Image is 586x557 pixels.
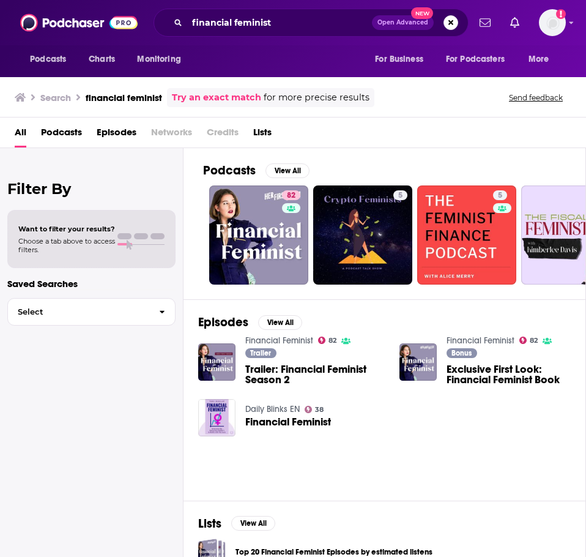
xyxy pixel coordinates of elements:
[375,51,423,68] span: For Business
[372,15,434,30] button: Open AdvancedNew
[7,278,176,290] p: Saved Searches
[556,9,566,19] svg: Add a profile image
[318,337,337,344] a: 82
[398,190,402,202] span: 5
[40,92,71,103] h3: Search
[253,122,272,148] a: Lists
[451,350,472,357] span: Bonus
[393,190,407,200] a: 5
[530,338,538,343] span: 82
[529,51,549,68] span: More
[15,122,26,148] a: All
[438,48,522,71] button: open menu
[520,48,565,71] button: open menu
[305,406,324,413] a: 38
[505,92,566,103] button: Send feedback
[245,364,385,385] a: Trailer: Financial Feminist Season 2
[154,9,469,37] div: Search podcasts, credits, & more...
[7,298,176,326] button: Select
[203,163,256,178] h2: Podcasts
[137,51,180,68] span: Monitoring
[539,9,566,36] img: User Profile
[21,48,82,71] button: open menu
[446,51,505,68] span: For Podcasters
[198,399,236,436] img: Financial Feminist
[8,308,149,316] span: Select
[187,13,372,32] input: Search podcasts, credits, & more...
[505,12,524,33] a: Show notifications dropdown
[377,20,428,26] span: Open Advanced
[258,315,302,330] button: View All
[245,404,300,414] a: Daily Blinks EN
[313,185,412,285] a: 5
[315,407,324,413] span: 38
[198,343,236,381] img: Trailer: Financial Feminist Season 2
[447,364,586,385] a: Exclusive First Look: Financial Feminist Book
[231,516,275,531] button: View All
[539,9,566,36] button: Show profile menu
[198,516,275,531] a: ListsView All
[81,48,122,71] a: Charts
[7,180,176,198] h2: Filter By
[18,237,115,254] span: Choose a tab above to access filters.
[128,48,196,71] button: open menu
[493,190,507,200] a: 5
[151,122,192,148] span: Networks
[328,338,336,343] span: 82
[447,335,514,346] a: Financial Feminist
[411,7,433,19] span: New
[245,417,331,427] a: Financial Feminist
[417,185,516,285] a: 5
[20,11,138,34] img: Podchaser - Follow, Share and Rate Podcasts
[207,122,239,148] span: Credits
[539,9,566,36] span: Logged in as OneWorldLit
[282,190,300,200] a: 82
[366,48,439,71] button: open menu
[245,335,313,346] a: Financial Feminist
[287,190,295,202] span: 82
[198,315,302,330] a: EpisodesView All
[250,350,271,357] span: Trailer
[475,12,495,33] a: Show notifications dropdown
[498,190,502,202] span: 5
[86,92,162,103] h3: financial feminist
[30,51,66,68] span: Podcasts
[203,163,310,178] a: PodcastsView All
[265,163,310,178] button: View All
[97,122,136,148] a: Episodes
[209,185,308,285] a: 82
[172,91,261,105] a: Try an exact match
[18,225,115,233] span: Want to filter your results?
[264,91,369,105] span: for more precise results
[399,343,437,381] img: Exclusive First Look: Financial Feminist Book
[519,337,538,344] a: 82
[89,51,115,68] span: Charts
[198,315,248,330] h2: Episodes
[41,122,82,148] a: Podcasts
[198,516,221,531] h2: Lists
